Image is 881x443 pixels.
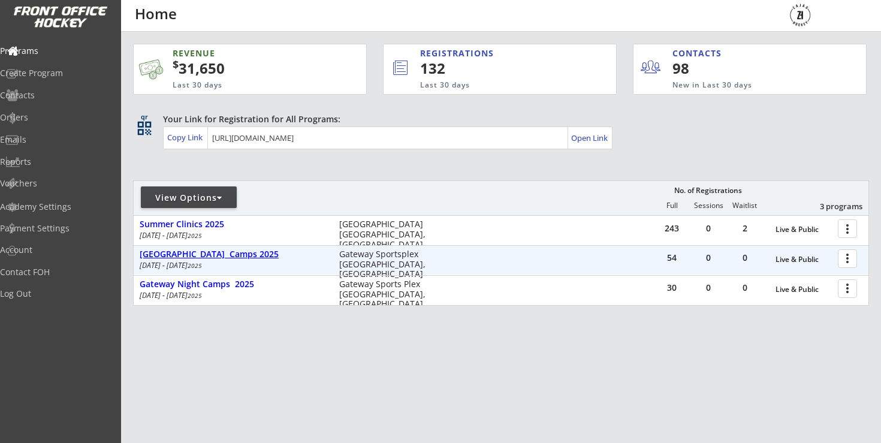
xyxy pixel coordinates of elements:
[140,262,323,269] div: [DATE] - [DATE]
[420,58,576,79] div: 132
[690,201,726,210] div: Sessions
[776,225,832,234] div: Live & Public
[140,219,327,230] div: Summer Clinics 2025
[167,132,205,143] div: Copy Link
[140,232,323,239] div: [DATE] - [DATE]
[776,255,832,264] div: Live & Public
[188,231,202,240] em: 2025
[726,201,762,210] div: Waitlist
[690,254,726,262] div: 0
[173,57,179,71] sup: $
[420,47,562,59] div: REGISTRATIONS
[776,285,832,294] div: Live & Public
[163,113,832,125] div: Your Link for Registration for All Programs:
[654,224,690,233] div: 243
[571,129,609,146] a: Open Link
[727,284,763,292] div: 0
[838,279,857,298] button: more_vert
[672,80,810,91] div: New in Last 30 days
[800,201,862,212] div: 3 programs
[339,249,433,279] div: Gateway Sportsplex [GEOGRAPHIC_DATA], [GEOGRAPHIC_DATA]
[137,113,151,121] div: qr
[135,119,153,137] button: qr_code
[571,133,609,143] div: Open Link
[188,261,202,270] em: 2025
[838,219,857,238] button: more_vert
[690,224,726,233] div: 0
[420,80,567,91] div: Last 30 days
[727,254,763,262] div: 0
[671,186,745,195] div: No. of Registrations
[654,254,690,262] div: 54
[654,284,690,292] div: 30
[173,80,310,91] div: Last 30 days
[339,279,433,309] div: Gateway Sports Plex [GEOGRAPHIC_DATA], [GEOGRAPHIC_DATA]
[654,201,690,210] div: Full
[838,249,857,268] button: more_vert
[672,58,746,79] div: 98
[339,219,433,249] div: [GEOGRAPHIC_DATA] [GEOGRAPHIC_DATA], [GEOGRAPHIC_DATA]
[727,224,763,233] div: 2
[173,47,310,59] div: REVENUE
[690,284,726,292] div: 0
[140,292,323,299] div: [DATE] - [DATE]
[672,47,727,59] div: CONTACTS
[141,192,237,204] div: View Options
[140,279,327,290] div: Gateway Night Camps 2025
[140,249,327,260] div: [GEOGRAPHIC_DATA] Camps 2025
[188,291,202,300] em: 2025
[173,58,328,79] div: 31,650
